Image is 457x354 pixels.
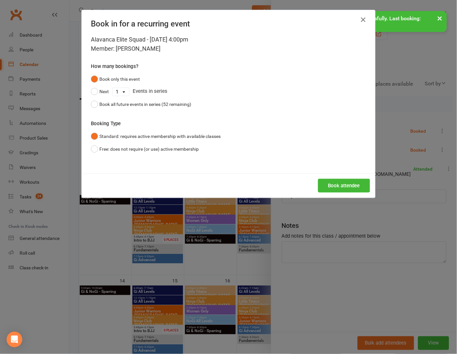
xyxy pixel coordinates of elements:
[358,14,369,25] button: Close
[91,19,366,28] h4: Book in for a recurring event
[91,73,140,85] button: Book only this event
[91,85,366,98] div: Events in series
[7,332,22,347] div: Open Intercom Messenger
[91,98,191,110] button: Book all future events in series (52 remaining)
[91,143,199,155] button: Free: does not require (or use) active membership
[91,85,109,98] button: Next
[91,130,221,143] button: Standard: requires active membership with available classes
[91,35,366,53] div: Alavanca Elite Squad - [DATE] 4:00pm Member: [PERSON_NAME]
[91,120,121,127] label: Booking Type
[99,101,191,108] div: Book all future events in series (52 remaining)
[318,179,370,193] button: Book attendee
[91,62,138,70] label: How many bookings?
